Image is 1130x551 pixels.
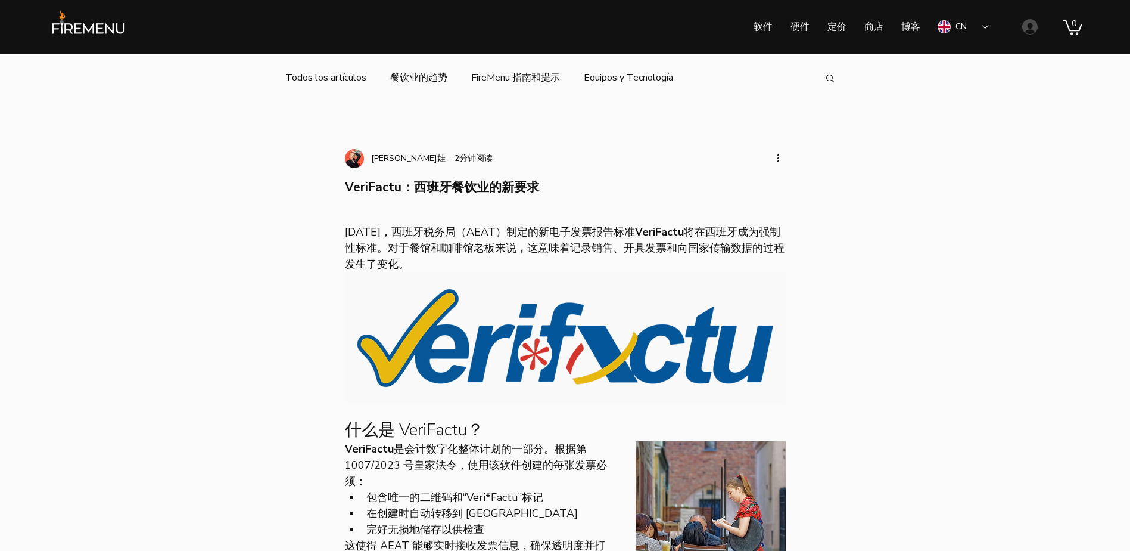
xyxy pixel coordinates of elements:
p: 软件 [748,12,779,42]
p: 博客 [895,12,926,42]
a: Todos los artículos [285,71,366,84]
p: 商店 [858,12,889,42]
span: 西班牙成为强制性标准。对于餐馆和咖啡馆老板来说，这意味着记录销售、开具发票和向国家传输数据的过程发生了变化。 [345,225,785,271]
nav: 博客 [284,54,813,101]
span: 包含唯一的二维码和“Veri*Factu”标记 [366,490,543,504]
button: 更多作 [771,151,786,166]
div: 语言选择器：英语 [929,13,997,41]
a: 购物车 0 件商品 [1063,18,1082,35]
a: 硬件 [782,12,818,42]
span: 西班牙税务局（AEAT）制定的新电子发票报告标准 将在 [345,224,786,273]
a: 餐饮业的趋势 [390,71,447,84]
p: 定价 [821,12,852,42]
h1: VeriFactu：西班牙餐饮业的新要求 [345,179,786,196]
span: 在创建时自动转移到 [GEOGRAPHIC_DATA] [366,506,578,521]
a: Equipos y Tecnología [584,71,673,84]
div: CN [955,21,967,33]
span: 什么是 VeriFactu？ [345,419,484,441]
a: FireMenu 指南和提示 [471,71,560,84]
text: 0 [1072,18,1076,28]
iframe: Wix Chat [1074,495,1130,551]
span: VeriFactu [635,225,684,239]
img: FireMenu 徽标 [48,9,129,44]
div: 搜索 [824,73,836,82]
img: 验证徽标 [345,273,786,404]
span: [DATE]， [345,225,391,239]
img: 英语 [938,20,951,33]
span: 是会计数字化整体计划的一部分。根据第 1007/2023 号皇家法令，使用该软件创建的每张发票必须： [345,442,607,488]
span: VeriFactu [345,442,394,456]
span: 完好无损地储存以供检查 [366,522,484,537]
a: 定价 [818,12,855,42]
a: 博客 [892,12,929,42]
a: 商店 [855,12,892,42]
a: 软件 [745,12,782,42]
p: 硬件 [785,12,815,42]
span: 2 min read [455,153,493,164]
nav: 网站 [593,12,929,42]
